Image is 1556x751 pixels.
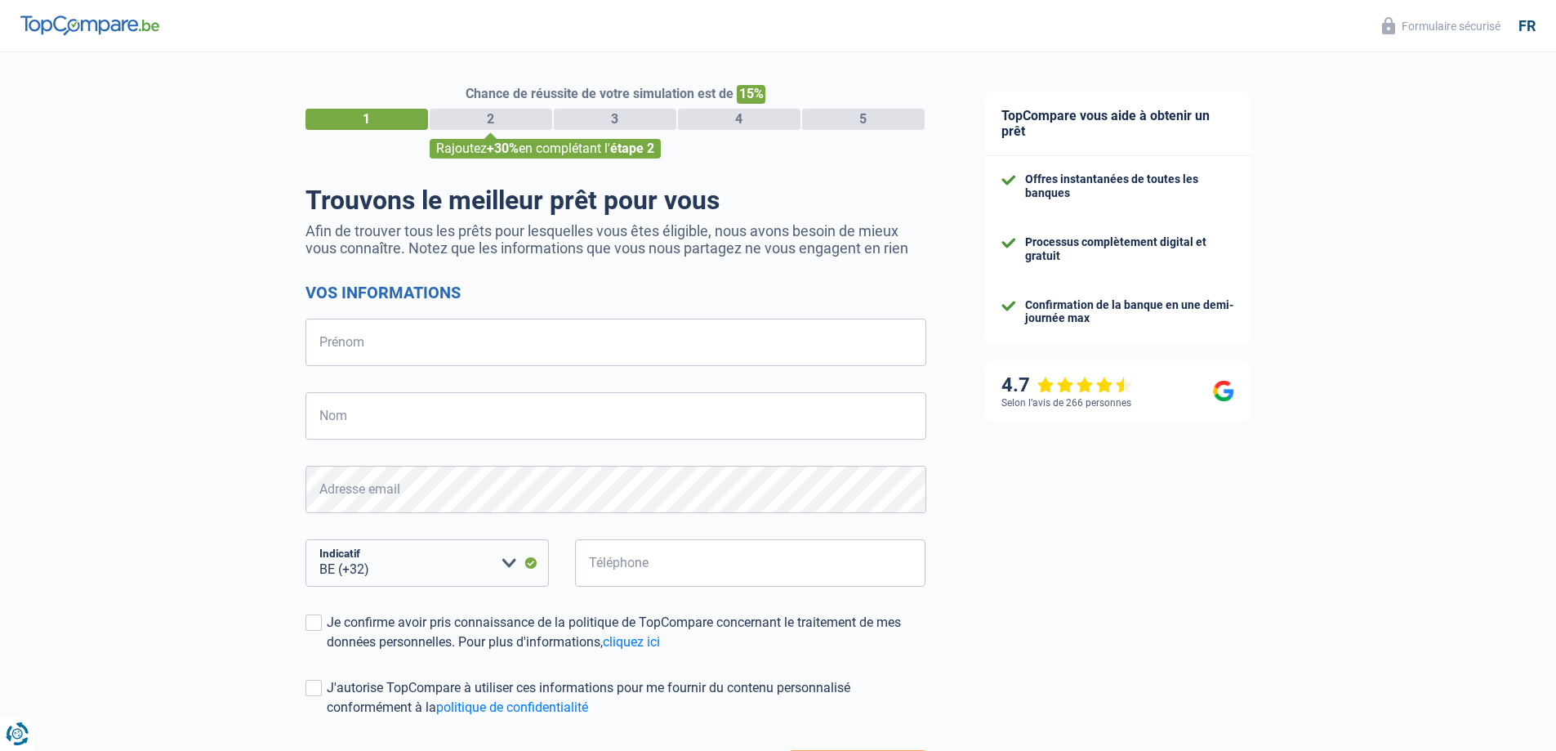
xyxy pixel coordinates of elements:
div: J'autorise TopCompare à utiliser ces informations pour me fournir du contenu personnalisé conform... [327,678,926,717]
img: TopCompare Logo [20,16,159,35]
div: Je confirme avoir pris connaissance de la politique de TopCompare concernant le traitement de mes... [327,613,926,652]
div: 3 [554,109,676,130]
input: 401020304 [575,539,926,587]
div: 2 [430,109,552,130]
a: politique de confidentialité [436,700,588,715]
div: 4 [678,109,800,130]
h2: Vos informations [305,283,926,302]
div: Offres instantanées de toutes les banques [1025,172,1234,200]
div: TopCompare vous aide à obtenir un prêt [985,92,1251,156]
div: Selon l’avis de 266 personnes [1001,397,1131,409]
div: 4.7 [1001,373,1133,397]
div: Rajoutez en complétant l' [430,139,661,159]
div: Processus complètement digital et gratuit [1025,235,1234,263]
h1: Trouvons le meilleur prêt pour vous [305,185,926,216]
a: cliquez ici [603,634,660,650]
span: +30% [487,141,519,156]
button: Formulaire sécurisé [1372,12,1510,39]
div: 5 [802,109,925,130]
div: 1 [305,109,428,130]
p: Afin de trouver tous les prêts pour lesquelles vous êtes éligible, nous avons besoin de mieux vou... [305,222,926,257]
div: fr [1518,17,1536,35]
span: étape 2 [610,141,654,156]
span: Chance de réussite de votre simulation est de [466,86,733,101]
span: 15% [737,85,765,104]
div: Confirmation de la banque en une demi-journée max [1025,298,1234,326]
